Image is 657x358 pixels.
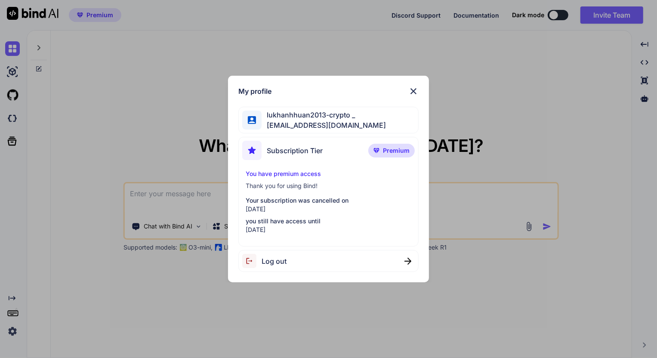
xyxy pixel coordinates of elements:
[262,256,287,266] span: Log out
[246,217,411,225] p: you still have access until
[246,196,411,205] p: Your subscription was cancelled on
[246,170,411,178] p: You have premium access
[242,254,262,268] img: logout
[248,116,256,124] img: profile
[262,110,386,120] span: lukhanhhuan2013-crypto _
[267,145,323,156] span: Subscription Tier
[246,225,411,234] p: [DATE]
[262,120,386,130] span: [EMAIL_ADDRESS][DOMAIN_NAME]
[383,146,410,155] span: Premium
[373,148,379,153] img: premium
[246,182,411,190] p: Thank you for using Bind!
[238,86,271,96] h1: My profile
[408,86,419,96] img: close
[246,205,411,213] p: [DATE]
[242,141,262,160] img: subscription
[404,258,411,265] img: close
